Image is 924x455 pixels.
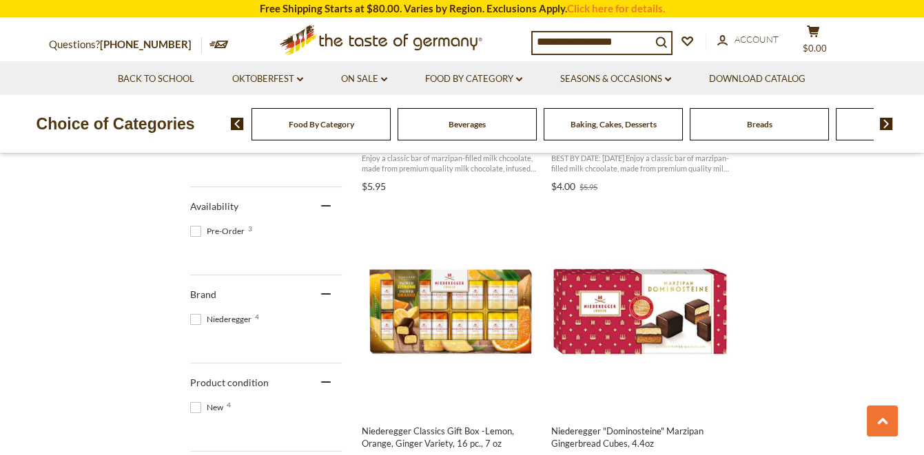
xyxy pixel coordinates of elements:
a: [PHONE_NUMBER] [100,38,192,50]
span: Account [735,34,779,45]
span: Availability [190,200,238,212]
span: Niederegger Classics Gift Box -Lemon, Orange, Ginger Variety, 16 pc., 7 oz [362,425,540,449]
a: Oktoberfest [232,72,303,87]
span: $5.95 [579,182,597,191]
a: Beverages [449,119,486,129]
a: Back to School [118,72,194,87]
span: Product condition [190,377,269,388]
a: On Sale [341,72,387,87]
span: Enjoy a classic bar of marzipan-filled milk chcoolate, made from premium quality milk chocolate, ... [362,153,540,174]
a: Baking, Cakes, Desserts [571,119,657,129]
img: Niederegger Classics Gift Box, Lemon, Orange, Ginger [360,220,542,403]
a: Seasons & Occasions [560,72,671,87]
a: Account [717,32,779,47]
img: previous arrow [231,118,244,130]
span: 4 [227,401,231,408]
span: 4 [255,313,259,320]
a: Click here for details. [567,2,665,14]
span: BEST BY DATE: [DATE] Enjoy a classic bar of marzipan-filled milk chcoolate, made from premium qua... [551,153,730,174]
span: Niederegger "Dominosteine" Marzipan Gingerbread Cubes, 4.4oz [551,425,730,449]
button: $0.00 [793,25,834,59]
span: $4.00 [551,180,575,192]
a: Food By Category [289,119,354,129]
span: New [190,401,227,414]
a: Breads [747,119,772,129]
span: Pre-Order [190,225,249,237]
span: Niederegger [190,313,256,326]
img: next arrow [880,118,893,130]
a: Download Catalog [709,72,805,87]
span: Brand [190,288,216,300]
a: Food By Category [425,72,522,87]
span: $0.00 [803,43,827,54]
span: 3 [248,225,252,232]
span: $5.95 [362,180,386,192]
p: Questions? [49,36,202,54]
